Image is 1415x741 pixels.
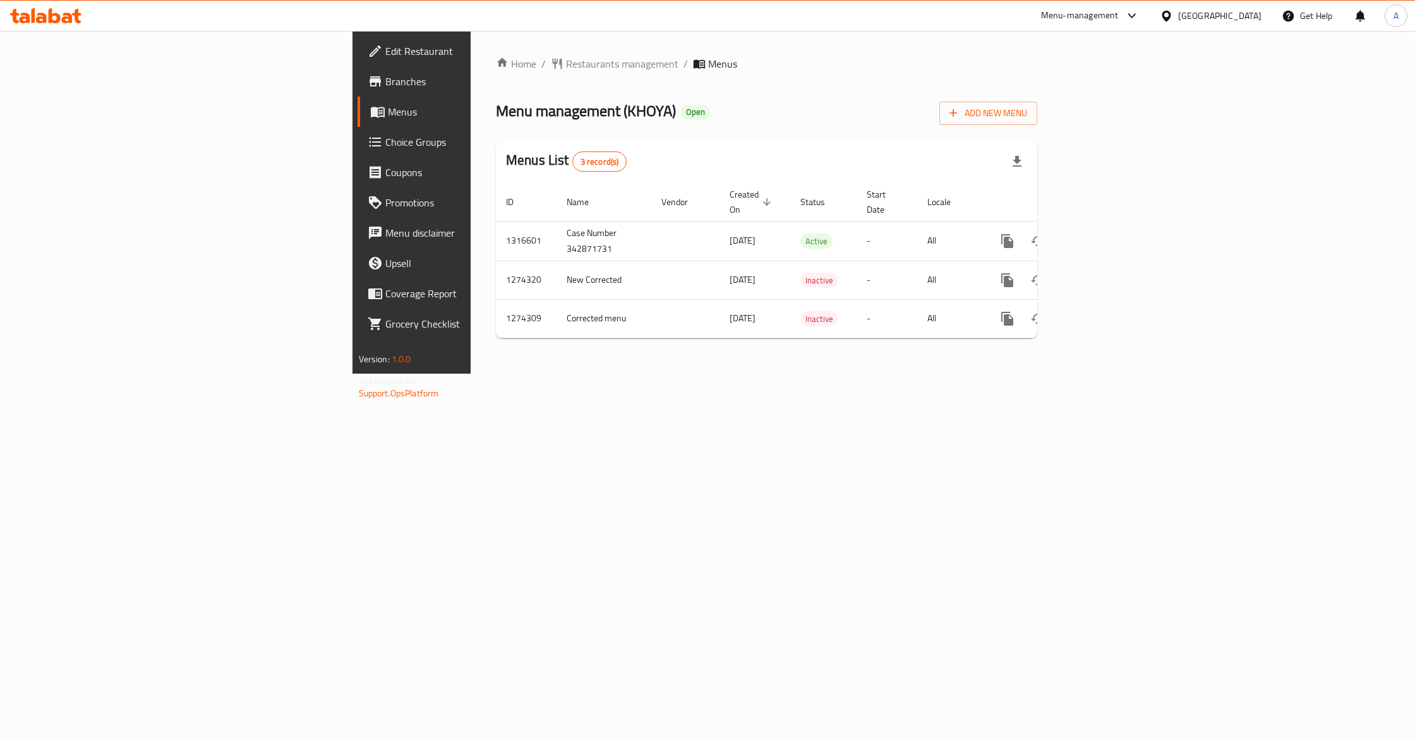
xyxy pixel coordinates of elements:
a: Edit Restaurant [358,36,589,66]
span: Grocery Checklist [385,316,579,331]
a: Branches [358,66,589,97]
div: Inactive [800,311,838,326]
a: Upsell [358,248,589,278]
span: Version: [359,351,390,367]
td: - [857,261,917,299]
a: Coupons [358,157,589,187]
h2: Menus List [506,151,627,172]
span: Start Date [867,187,902,217]
div: Open [681,105,710,120]
span: ID [506,194,530,210]
span: Edit Restaurant [385,44,579,59]
a: Support.OpsPlatform [359,385,439,401]
span: Open [681,107,710,117]
span: Choice Groups [385,134,579,150]
span: Vendor [661,194,704,210]
a: Grocery Checklist [358,309,589,339]
span: Inactive [800,312,838,326]
span: Get support on: [359,372,417,389]
button: more [992,265,1023,295]
span: [DATE] [730,271,756,288]
a: Menu disclaimer [358,218,589,248]
button: Add New Menu [939,102,1037,125]
span: Coupons [385,165,579,180]
td: All [917,299,982,338]
button: Change Status [1023,265,1053,295]
span: Locale [927,194,967,210]
nav: breadcrumb [496,56,1037,71]
td: - [857,221,917,261]
a: Restaurants management [551,56,678,71]
td: All [917,221,982,261]
span: Restaurants management [566,56,678,71]
span: Add New Menu [949,105,1027,121]
span: Upsell [385,256,579,271]
span: 1.0.0 [392,351,411,367]
div: Export file [1002,146,1032,177]
span: Created On [730,187,775,217]
span: Active [800,234,833,249]
td: New Corrected [557,261,651,299]
td: - [857,299,917,338]
span: [DATE] [730,232,756,249]
button: Change Status [1023,226,1053,256]
span: Coverage Report [385,286,579,301]
table: enhanced table [496,183,1124,338]
span: Inactive [800,273,838,288]
td: Case Number 342871731 [557,221,651,261]
li: / [683,56,688,71]
span: Status [800,194,841,210]
span: Name [567,194,605,210]
th: Actions [982,183,1124,222]
span: A [1394,9,1399,23]
a: Coverage Report [358,278,589,309]
span: [DATE] [730,310,756,326]
a: Promotions [358,187,589,218]
a: Menus [358,97,589,127]
span: Menu disclaimer [385,225,579,240]
div: Total records count [572,151,627,172]
td: Corrected menu [557,299,651,338]
td: All [917,261,982,299]
span: 3 record(s) [573,156,627,168]
span: Promotions [385,195,579,210]
span: Branches [385,74,579,89]
span: Menus [708,56,737,71]
span: Menus [388,104,579,119]
button: more [992,226,1023,256]
div: Menu-management [1041,8,1119,23]
a: Choice Groups [358,127,589,157]
div: [GEOGRAPHIC_DATA] [1178,9,1261,23]
button: Change Status [1023,304,1053,334]
button: more [992,304,1023,334]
